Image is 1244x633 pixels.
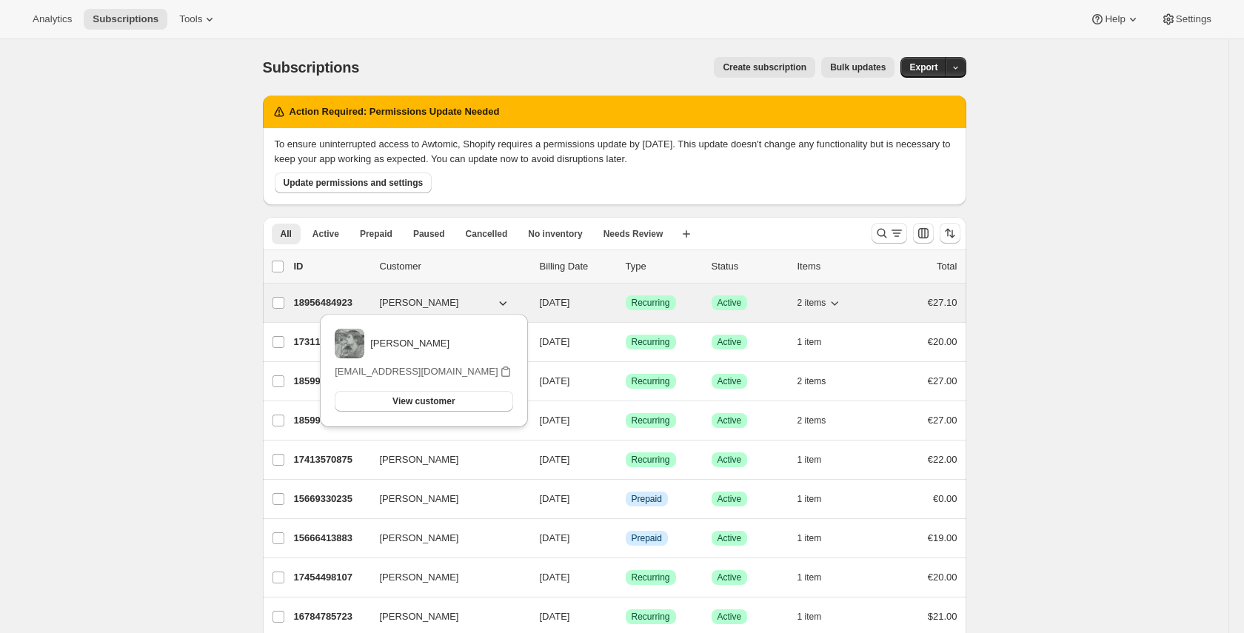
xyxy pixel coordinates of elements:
[294,295,368,310] p: 18956484923
[928,415,957,426] span: €27.00
[294,449,957,470] div: 17413570875[PERSON_NAME][DATE]SuccessRecurringSuccessActive1 item€22.00
[797,371,843,392] button: 2 items
[413,228,445,240] span: Paused
[84,9,167,30] button: Subscriptions
[294,335,368,349] p: 17311007035
[294,492,368,506] p: 15669330235
[528,228,582,240] span: No inventory
[940,223,960,244] button: Sort the results
[371,566,519,589] button: [PERSON_NAME]
[872,223,907,244] button: Search and filter results
[632,532,662,544] span: Prepaid
[723,61,806,73] span: Create subscription
[540,297,570,308] span: [DATE]
[540,454,570,465] span: [DATE]
[392,395,455,407] span: View customer
[294,609,368,624] p: 16784785723
[937,259,957,274] p: Total
[928,572,957,583] span: €20.00
[294,292,957,313] div: 18956484923[PERSON_NAME][DATE]SuccessRecurringSuccessActive2 items€27.10
[797,567,838,588] button: 1 item
[797,532,822,544] span: 1 item
[632,493,662,505] span: Prepaid
[928,297,957,308] span: €27.10
[294,570,368,585] p: 17454498107
[371,448,519,472] button: [PERSON_NAME]
[797,336,822,348] span: 1 item
[170,9,226,30] button: Tools
[797,454,822,466] span: 1 item
[821,57,894,78] button: Bulk updates
[540,532,570,543] span: [DATE]
[290,104,500,119] h2: Action Required: Permissions Update Needed
[632,454,670,466] span: Recurring
[928,611,957,622] span: $21.00
[380,609,459,624] span: [PERSON_NAME]
[284,177,424,189] span: Update permissions and settings
[1081,9,1148,30] button: Help
[928,532,957,543] span: €19.00
[718,493,742,505] span: Active
[540,493,570,504] span: [DATE]
[626,259,700,274] div: Type
[540,336,570,347] span: [DATE]
[371,291,519,315] button: [PERSON_NAME]
[797,259,872,274] div: Items
[718,572,742,583] span: Active
[632,415,670,426] span: Recurring
[714,57,815,78] button: Create subscription
[540,259,614,274] p: Billing Date
[540,415,570,426] span: [DATE]
[380,531,459,546] span: [PERSON_NAME]
[718,375,742,387] span: Active
[928,336,957,347] span: €20.00
[797,606,838,627] button: 1 item
[797,449,838,470] button: 1 item
[371,605,519,629] button: [PERSON_NAME]
[718,336,742,348] span: Active
[294,531,368,546] p: 15666413883
[632,297,670,309] span: Recurring
[380,452,459,467] span: [PERSON_NAME]
[797,292,843,313] button: 2 items
[281,228,292,240] span: All
[712,259,786,274] p: Status
[632,611,670,623] span: Recurring
[380,492,459,506] span: [PERSON_NAME]
[380,259,528,274] p: Customer
[718,415,742,426] span: Active
[371,487,519,511] button: [PERSON_NAME]
[675,224,698,244] button: Create new view
[380,570,459,585] span: [PERSON_NAME]
[360,228,392,240] span: Prepaid
[928,454,957,465] span: €22.00
[275,173,432,193] button: Update permissions and settings
[540,611,570,622] span: [DATE]
[335,329,364,358] img: variant image
[294,452,368,467] p: 17413570875
[294,374,368,389] p: 18599870779
[797,332,838,352] button: 1 item
[294,371,957,392] div: 18599870779[PERSON_NAME][DATE]SuccessRecurringSuccessActive2 items€27.00
[263,59,360,76] span: Subscriptions
[797,410,843,431] button: 2 items
[540,375,570,386] span: [DATE]
[1105,13,1125,25] span: Help
[294,259,368,274] p: ID
[933,493,957,504] span: €0.00
[797,375,826,387] span: 2 items
[294,567,957,588] div: 17454498107[PERSON_NAME][DATE]SuccessRecurringSuccessActive1 item€20.00
[632,375,670,387] span: Recurring
[380,295,459,310] span: [PERSON_NAME]
[718,297,742,309] span: Active
[718,532,742,544] span: Active
[294,606,957,627] div: 16784785723[PERSON_NAME][DATE]SuccessRecurringSuccessActive1 item$21.00
[718,454,742,466] span: Active
[371,526,519,550] button: [PERSON_NAME]
[294,259,957,274] div: IDCustomerBilling DateTypeStatusItemsTotal
[93,13,158,25] span: Subscriptions
[294,489,957,509] div: 15669330235[PERSON_NAME][DATE]InfoPrepaidSuccessActive1 item€0.00
[1176,13,1211,25] span: Settings
[335,364,498,379] p: [EMAIL_ADDRESS][DOMAIN_NAME]
[797,528,838,549] button: 1 item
